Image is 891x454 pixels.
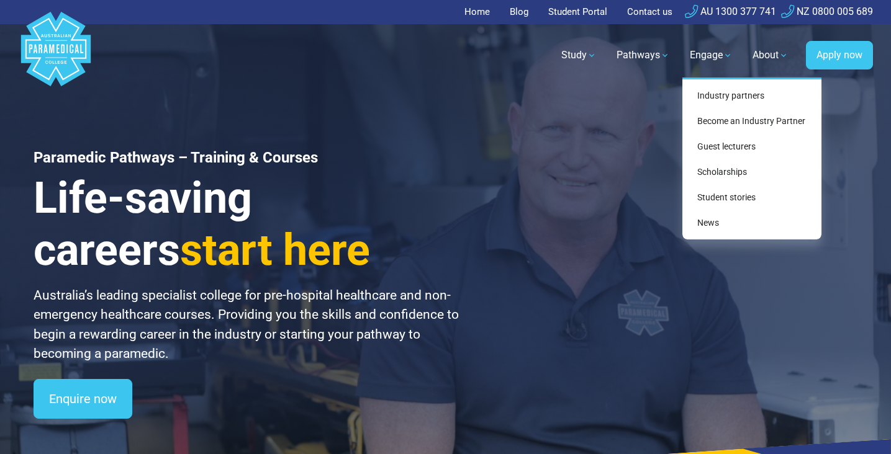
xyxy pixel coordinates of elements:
a: Scholarships [687,161,816,184]
div: Engage [682,78,821,239]
a: Apply now [806,41,873,69]
a: Engage [682,38,740,73]
a: Student stories [687,186,816,209]
a: Australian Paramedical College [19,24,93,87]
h1: Paramedic Pathways – Training & Courses [34,149,461,167]
h3: Life-saving careers [34,172,461,276]
a: Guest lecturers [687,135,816,158]
p: Australia’s leading specialist college for pre-hospital healthcare and non-emergency healthcare c... [34,286,461,364]
a: About [745,38,796,73]
a: Pathways [609,38,677,73]
span: start here [180,225,370,275]
a: AU 1300 377 741 [685,6,776,17]
a: Study [554,38,604,73]
a: Industry partners [687,84,816,107]
a: News [687,211,816,234]
a: Enquire now [34,379,132,419]
a: NZ 0800 005 689 [781,6,873,17]
a: Become an Industry Partner [687,110,816,133]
